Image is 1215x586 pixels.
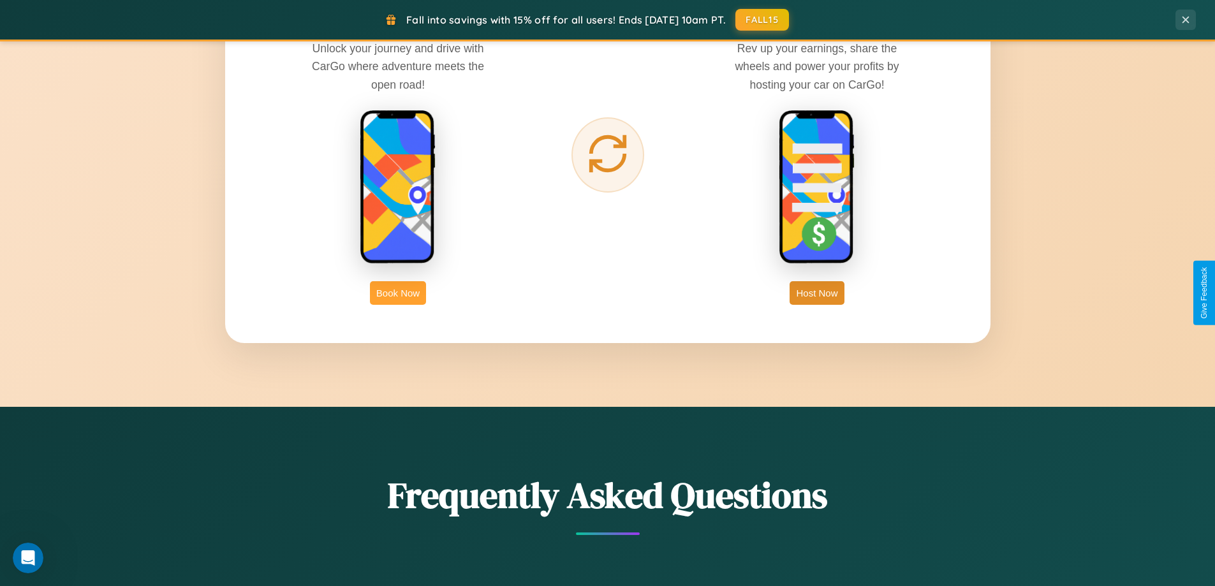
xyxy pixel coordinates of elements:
img: rent phone [360,110,436,265]
h2: Frequently Asked Questions [225,471,990,520]
button: FALL15 [735,9,789,31]
img: host phone [779,110,855,265]
span: Fall into savings with 15% off for all users! Ends [DATE] 10am PT. [406,13,726,26]
p: Unlock your journey and drive with CarGo where adventure meets the open road! [302,40,494,93]
div: Give Feedback [1200,267,1209,319]
p: Rev up your earnings, share the wheels and power your profits by hosting your car on CarGo! [721,40,913,93]
button: Host Now [790,281,844,305]
iframe: Intercom live chat [13,543,43,573]
button: Book Now [370,281,426,305]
